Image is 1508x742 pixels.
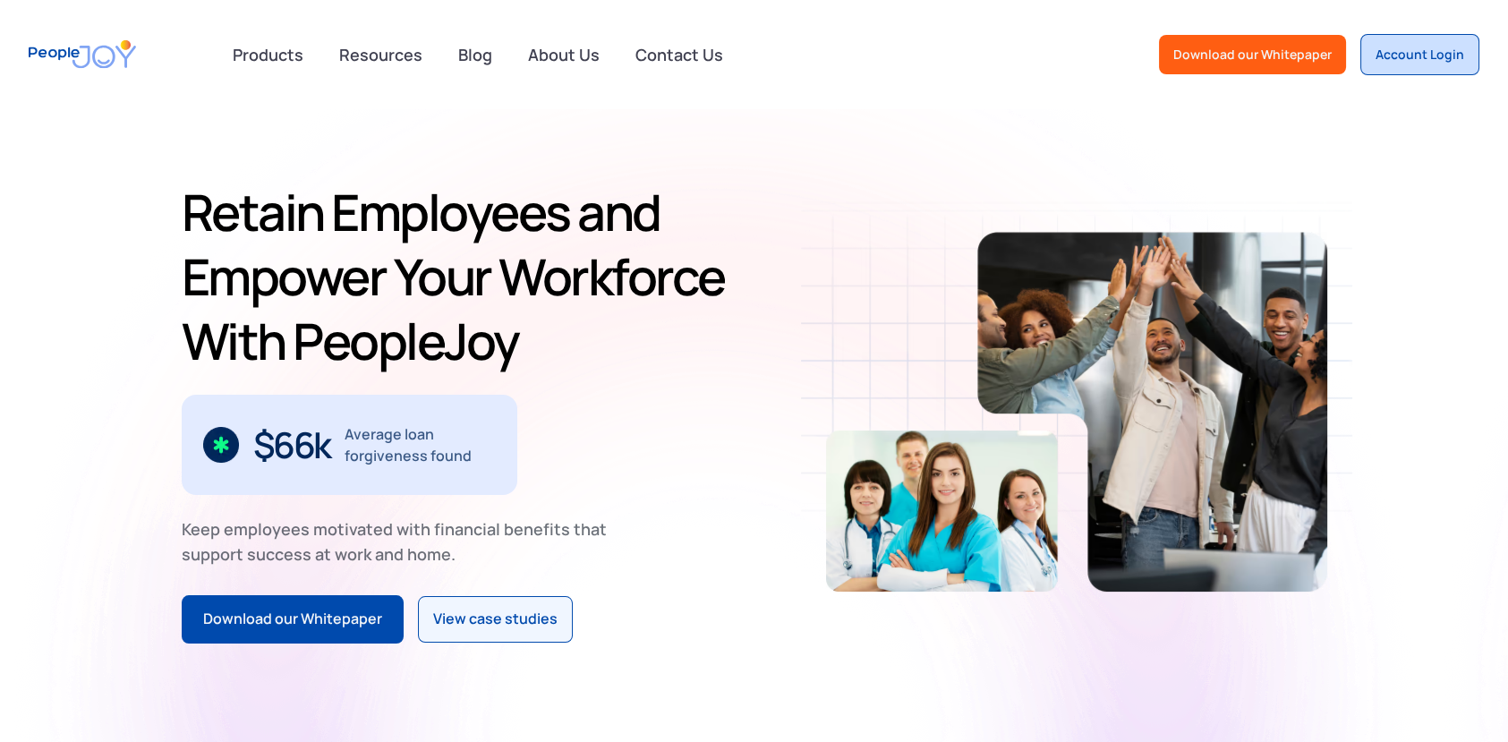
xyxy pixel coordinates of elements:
a: Download our Whitepaper [182,595,404,644]
a: Contact Us [625,35,734,74]
div: Keep employees motivated with financial benefits that support success at work and home. [182,516,622,567]
a: Resources [328,35,433,74]
a: View case studies [418,596,573,643]
a: Download our Whitepaper [1159,35,1346,74]
h1: Retain Employees and Empower Your Workforce With PeopleJoy [182,180,747,373]
a: Blog [447,35,503,74]
div: View case studies [433,608,558,631]
img: Retain-Employees-PeopleJoy [826,431,1058,592]
div: $66k [253,431,330,459]
a: Account Login [1360,34,1479,75]
a: About Us [517,35,610,74]
img: Retain-Employees-PeopleJoy [977,232,1327,592]
div: Average loan forgiveness found [345,423,496,466]
div: Account Login [1376,46,1464,64]
div: Download our Whitepaper [1173,46,1332,64]
a: home [29,29,136,80]
div: Products [222,37,314,72]
div: 2 / 3 [182,395,517,495]
div: Download our Whitepaper [203,608,382,631]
